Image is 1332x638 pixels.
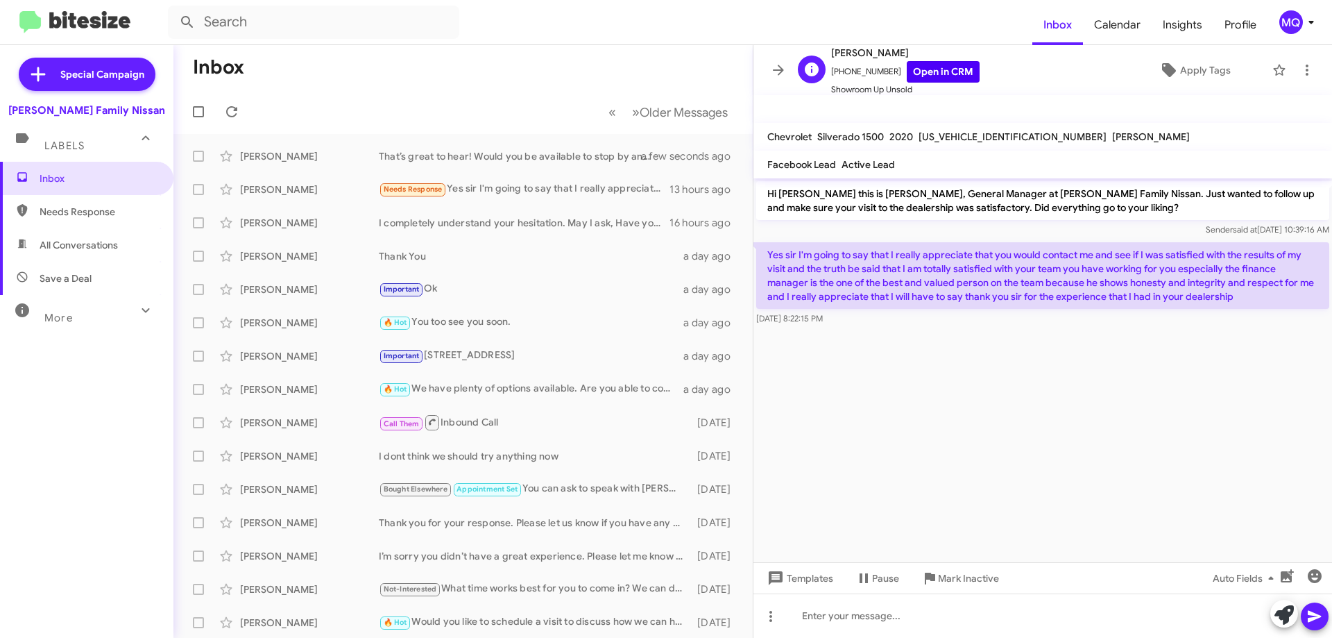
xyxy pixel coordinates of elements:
div: I completely understand your hesitation. May I ask, Have you seen the current market on used cars... [379,216,669,230]
div: [PERSON_NAME] [240,283,379,296]
div: [PERSON_NAME] [240,449,379,463]
span: Labels [44,140,85,152]
a: Insights [1152,5,1213,45]
div: Yes sir I'm going to say that I really appreciate that you would contact me and see if I was sati... [379,181,669,197]
span: Needs Response [384,185,443,194]
div: 16 hours ago [669,216,742,230]
span: Sender [DATE] 10:39:16 AM [1206,224,1329,235]
a: Profile [1213,5,1267,45]
div: a day ago [683,349,742,363]
span: Pause [872,566,899,591]
span: All Conversations [40,238,118,252]
p: Hi [PERSON_NAME] this is [PERSON_NAME], General Manager at [PERSON_NAME] Family Nissan. Just want... [756,181,1329,220]
span: Needs Response [40,205,157,219]
span: » [632,103,640,121]
span: Important [384,285,420,294]
span: Facebook Lead [767,158,836,171]
button: Pause [844,566,910,591]
div: [DATE] [690,516,742,530]
span: Auto Fields [1213,566,1279,591]
span: Appointment Set [456,485,518,494]
div: a few seconds ago [658,149,742,163]
div: [STREET_ADDRESS] [379,348,683,364]
div: [PERSON_NAME] [240,416,379,430]
div: [PERSON_NAME] [240,582,379,596]
div: [DATE] [690,549,742,563]
div: [PERSON_NAME] [240,316,379,330]
div: What time works best for you to come in? We can discuss purchasing your vehicle and explore all y... [379,581,690,597]
div: a day ago [683,283,742,296]
span: Mark Inactive [938,566,999,591]
div: Thank you for your response. Please let us know if you have any questions or concerns in the mean... [379,516,690,530]
div: [PERSON_NAME] [240,616,379,630]
span: Special Campaign [60,67,144,81]
div: [DATE] [690,582,742,596]
div: [PERSON_NAME] [240,549,379,563]
span: [PERSON_NAME] [831,44,980,61]
div: 13 hours ago [669,183,742,196]
span: Inbox [40,171,157,185]
button: Previous [600,98,624,126]
span: Calendar [1083,5,1152,45]
input: Search [168,6,459,39]
div: [PERSON_NAME] Family Nissan [8,103,165,117]
div: [PERSON_NAME] [240,349,379,363]
div: [DATE] [690,449,742,463]
div: I’m sorry you didn’t have a great experience. Please let me know if there is anything we may have... [379,549,690,563]
span: [US_VEHICLE_IDENTIFICATION_NUMBER] [919,131,1107,143]
span: Call Them [384,419,420,428]
h1: Inbox [193,56,244,78]
span: Older Messages [640,105,728,120]
span: [PHONE_NUMBER] [831,61,980,83]
span: 2020 [889,131,913,143]
div: [PERSON_NAME] [240,482,379,496]
div: [PERSON_NAME] [240,149,379,163]
div: Inbound Call [379,414,690,431]
span: 🔥 Hot [384,618,407,627]
span: 🔥 Hot [384,318,407,327]
div: [PERSON_NAME] [240,249,379,263]
div: Ok [379,281,683,297]
button: MQ [1267,10,1317,34]
button: Next [624,98,736,126]
a: Open in CRM [907,61,980,83]
div: Thank You [379,249,683,263]
span: More [44,312,73,324]
span: Save a Deal [40,271,92,285]
a: Inbox [1032,5,1083,45]
a: Special Campaign [19,58,155,91]
span: Templates [765,566,833,591]
span: Chevrolet [767,131,812,143]
div: MQ [1279,10,1303,34]
span: Apply Tags [1180,58,1231,83]
p: Yes sir I'm going to say that I really appreciate that you would contact me and see if I was sati... [756,242,1329,309]
nav: Page navigation example [601,98,736,126]
span: « [608,103,616,121]
button: Mark Inactive [910,566,1010,591]
div: [PERSON_NAME] [240,516,379,530]
span: Showroom Up Unsold [831,83,980,96]
div: [PERSON_NAME] [240,183,379,196]
div: a day ago [683,383,742,396]
span: Active Lead [842,158,895,171]
span: Bought Elsewhere [384,485,447,494]
div: [PERSON_NAME] [240,383,379,396]
button: Templates [753,566,844,591]
button: Auto Fields [1202,566,1290,591]
span: [DATE] 8:22:15 PM [756,313,823,324]
div: [DATE] [690,482,742,496]
div: a day ago [683,316,742,330]
span: said at [1233,224,1257,235]
span: [PERSON_NAME] [1112,131,1190,143]
div: Would you like to schedule a visit to discuss how we can help with your vehicle? [379,614,690,630]
span: Important [384,351,420,360]
span: Silverado 1500 [817,131,884,143]
div: I dont think we should try anything now [379,449,690,463]
div: You too see you soon. [379,314,683,330]
span: 🔥 Hot [384,385,407,394]
div: That’s great to hear! Would you be available to stop by and discuss the details? We’d love to mak... [379,149,658,163]
span: Not-Interested [384,585,437,594]
div: a day ago [683,249,742,263]
div: [DATE] [690,416,742,430]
